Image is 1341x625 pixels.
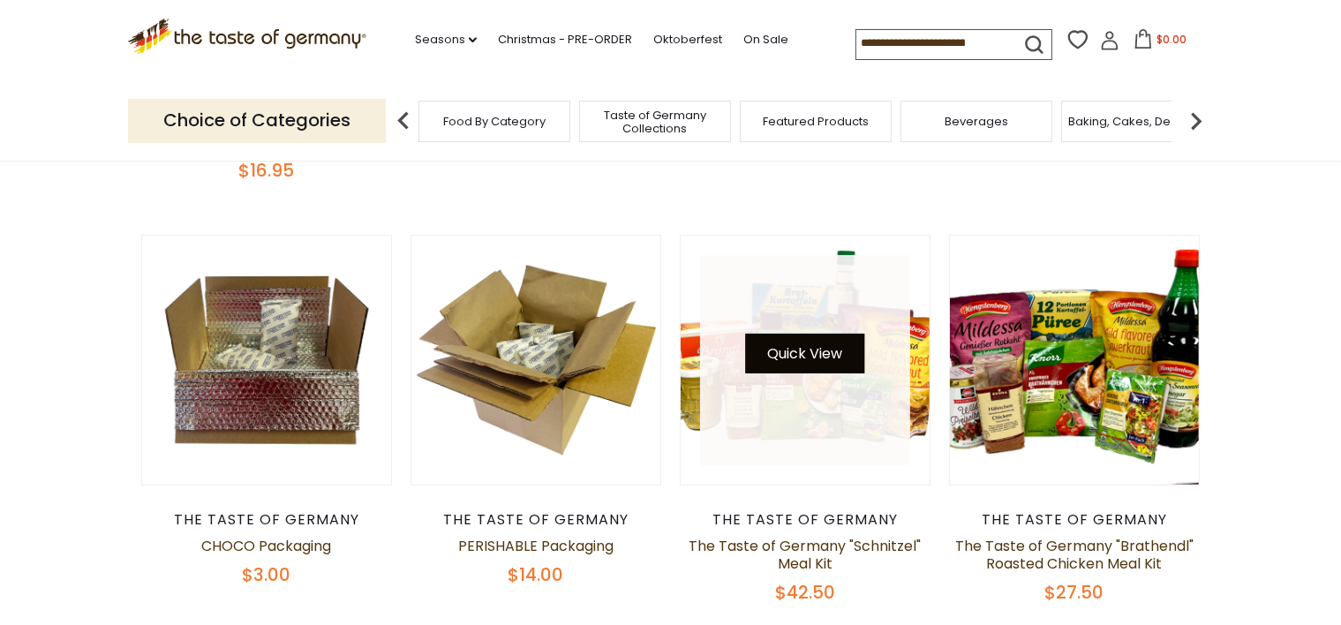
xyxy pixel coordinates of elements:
a: Food By Category [443,115,546,128]
span: $0.00 [1156,32,1187,47]
div: The Taste of Germany [411,511,662,529]
span: $14.00 [508,562,563,587]
a: CHOCO Packaging [201,536,331,556]
a: Seasons [415,30,477,49]
a: The Taste of Germany "Schnitzel" Meal Kit [689,536,922,574]
img: The Taste of Germany "Brathendl" Roasted Chicken Meal Kit [950,236,1200,486]
span: $42.50 [775,580,835,605]
a: Oktoberfest [653,30,722,49]
img: The Taste of Germany "Schnitzel" Meal Kit [681,236,930,486]
div: The Taste of Germany [141,511,393,529]
img: CHOCO Packaging [142,236,392,486]
span: $27.50 [1045,580,1104,605]
div: The Taste of Germany [949,511,1201,529]
a: Taste of Germany Collections [584,109,726,135]
a: Baking, Cakes, Desserts [1069,115,1206,128]
span: $16.95 [238,158,294,183]
span: $3.00 [242,562,290,587]
a: On Sale [743,30,788,49]
p: Choice of Categories [128,99,386,142]
div: The Taste of Germany [680,511,931,529]
button: Quick View [746,334,865,373]
a: PERISHABLE Packaging [458,536,614,556]
img: next arrow [1179,103,1214,139]
img: previous arrow [386,103,421,139]
a: Beverages [945,115,1008,128]
img: PERISHABLE Packaging [411,236,661,486]
a: Featured Products [763,115,869,128]
a: Christmas - PRE-ORDER [498,30,632,49]
a: The Taste of Germany "Brathendl" Roasted Chicken Meal Kit [955,536,1194,574]
button: $0.00 [1123,29,1198,56]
